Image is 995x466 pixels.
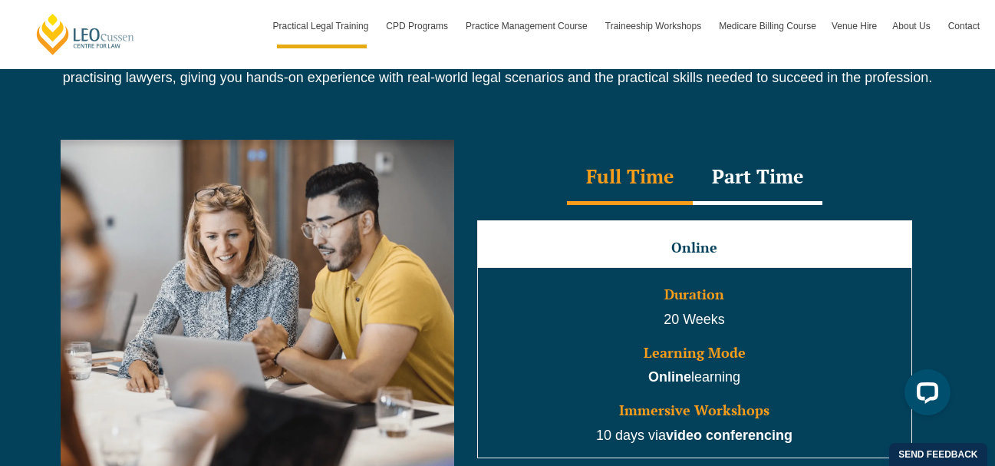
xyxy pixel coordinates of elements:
h3: Duration [479,287,910,302]
p: 10 days via [479,426,910,446]
a: Venue Hire [824,4,885,48]
strong: video conferencing [666,428,792,443]
iframe: LiveChat chat widget [892,363,957,428]
a: About Us [885,4,940,48]
a: Contact [941,4,987,48]
strong: Online [648,369,691,385]
h3: Learning Mode [479,345,910,361]
a: Medicare Billing Course [711,4,824,48]
p: 20 Weeks [479,310,910,330]
a: Practice Management Course [458,4,598,48]
h3: Online [479,240,910,256]
a: [PERSON_NAME] Centre for Law [35,12,137,56]
h3: Immersive Workshops [479,403,910,418]
p: learning [479,368,910,388]
div: Part Time [693,151,822,205]
a: Traineeship Workshops [598,4,711,48]
div: Full Time [567,151,693,205]
a: Practical Legal Training [265,4,379,48]
a: CPD Programs [378,4,458,48]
